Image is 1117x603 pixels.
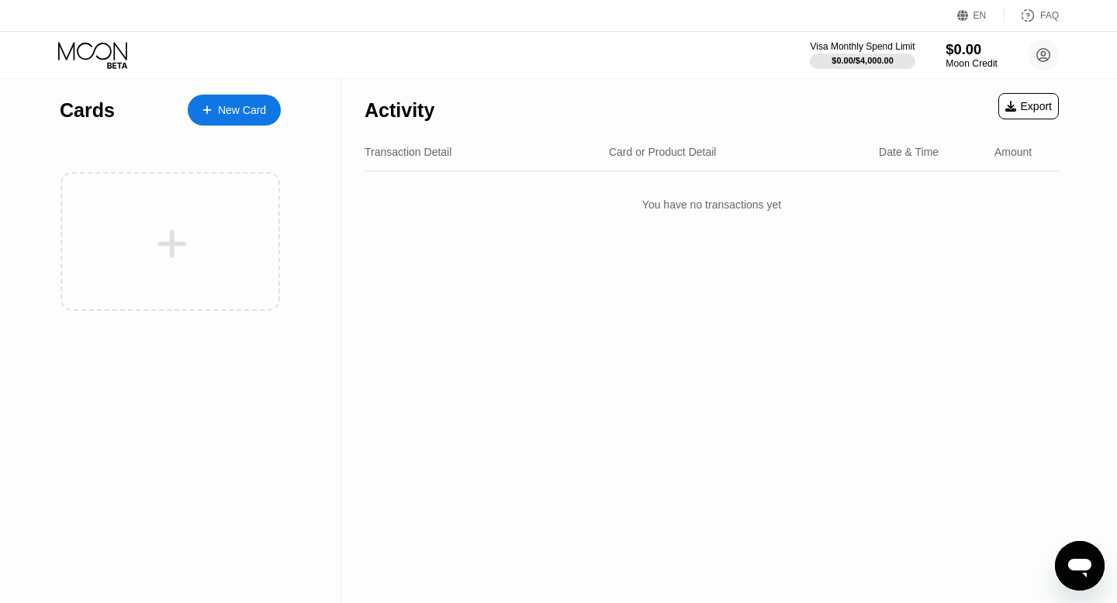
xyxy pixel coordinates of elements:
[1005,100,1052,112] div: Export
[973,10,987,21] div: EN
[832,56,894,65] div: $0.00 / $4,000.00
[1055,541,1105,591] iframe: Bouton de lancement de la fenêtre de messagerie
[365,183,1059,226] div: You have no transactions yet
[946,58,998,69] div: Moon Credit
[365,146,451,158] div: Transaction Detail
[879,146,939,158] div: Date & Time
[994,146,1032,158] div: Amount
[188,95,281,126] div: New Card
[957,8,1005,23] div: EN
[810,41,915,69] div: Visa Monthly Spend Limit$0.00/$4,000.00
[60,99,115,122] div: Cards
[609,146,717,158] div: Card or Product Detail
[1040,10,1059,21] div: FAQ
[1005,8,1059,23] div: FAQ
[946,41,998,69] div: $0.00Moon Credit
[946,41,998,57] div: $0.00
[218,104,266,117] div: New Card
[810,41,915,52] div: Visa Monthly Spend Limit
[365,99,434,122] div: Activity
[998,93,1059,119] div: Export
